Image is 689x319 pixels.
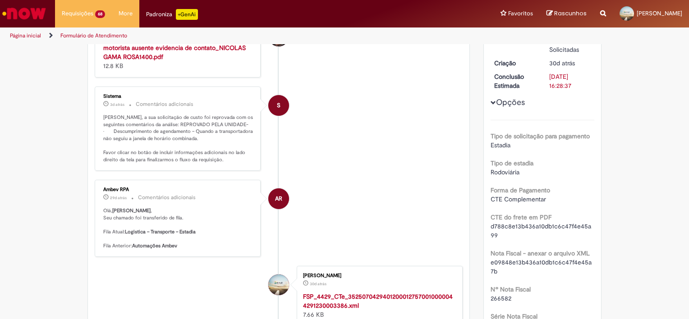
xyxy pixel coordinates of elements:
[176,9,198,20] p: +GenAi
[103,43,253,70] div: 12.8 KB
[508,9,533,18] span: Favoritos
[549,72,591,90] div: [DATE] 16:28:37
[491,258,592,275] span: e09848e13b436a10db1c6c47f4e45a7b
[125,228,196,235] b: Logistica – Transporte – Estadia
[60,32,127,39] a: Formulário de Atendimento
[554,9,587,18] span: Rascunhos
[491,141,510,149] span: Estadia
[146,9,198,20] div: Padroniza
[491,168,519,176] span: Rodoviária
[110,102,124,107] span: 3d atrás
[491,222,591,239] span: d788c8e13b436a10db1c6c47f4e45a99
[103,207,253,250] p: Olá, , Seu chamado foi transferido de fila. Fila Atual: Fila Anterior:
[103,94,253,99] div: Sistema
[7,27,453,44] ul: Trilhas de página
[637,9,682,17] span: [PERSON_NAME]
[303,273,453,278] div: [PERSON_NAME]
[138,194,196,201] small: Comentários adicionais
[119,9,133,18] span: More
[491,186,550,194] b: Forma de Pagamento
[487,72,543,90] dt: Conclusão Estimada
[491,159,533,167] b: Tipo de estadia
[268,95,289,116] div: System
[491,213,551,221] b: CTE do frete em PDF
[487,59,543,68] dt: Criação
[95,10,105,18] span: 68
[110,102,124,107] time: 25/08/2025 14:00:00
[491,249,590,257] b: Nota Fiscal - anexar o arquivo XML
[132,242,177,249] b: Automações Ambev
[103,114,253,164] p: [PERSON_NAME], a sua solicitação de custo foi reprovada com os seguintes comentários da análise: ...
[303,292,453,310] a: FSP_4429_CTe_35250704294012000127570010000044291230003386.xml
[491,195,546,203] span: CTE Complementar
[1,5,47,23] img: ServiceNow
[491,294,511,302] span: 266582
[268,274,289,295] div: Douglas Ferreira
[491,285,531,293] b: Nº Nota Fiscal
[112,207,151,214] b: [PERSON_NAME]
[303,292,453,319] div: 7.66 KB
[103,187,253,192] div: Ambev RPA
[310,281,326,287] span: 30d atrás
[10,32,41,39] a: Página inicial
[136,100,193,108] small: Comentários adicionais
[275,188,282,210] span: AR
[547,9,587,18] a: Rascunhos
[110,195,127,201] span: 29d atrás
[110,195,127,201] time: 30/07/2025 19:02:46
[268,188,289,209] div: Ambev RPA
[310,281,326,287] time: 29/07/2025 13:26:47
[549,59,591,68] div: 29/07/2025 13:28:32
[549,59,575,67] time: 29/07/2025 13:28:32
[103,44,246,61] a: motorista ausente evidencia de contato_NICOLAS GAMA ROSA1400.pdf
[277,95,280,116] span: S
[62,9,93,18] span: Requisições
[491,132,590,140] b: Tipo de solicitação para pagamento
[549,59,575,67] span: 30d atrás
